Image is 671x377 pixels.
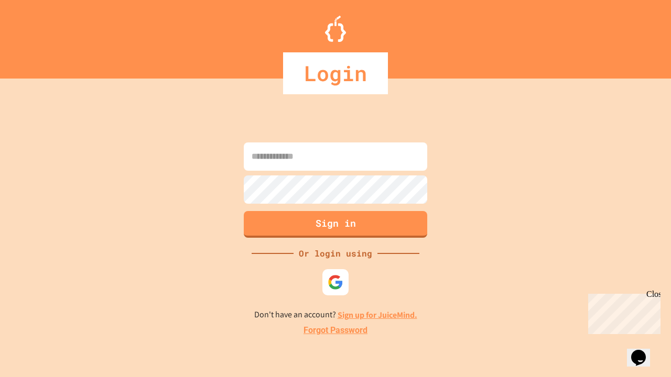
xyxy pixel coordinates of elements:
img: Logo.svg [325,16,346,42]
p: Don't have an account? [254,308,417,321]
button: Sign in [244,211,427,238]
iframe: chat widget [627,335,661,367]
img: google-icon.svg [328,274,343,290]
div: Login [283,52,388,94]
iframe: chat widget [584,290,661,334]
div: Or login using [294,247,377,260]
a: Forgot Password [304,324,367,337]
a: Sign up for JuiceMind. [338,309,417,320]
div: Chat with us now!Close [4,4,72,66]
